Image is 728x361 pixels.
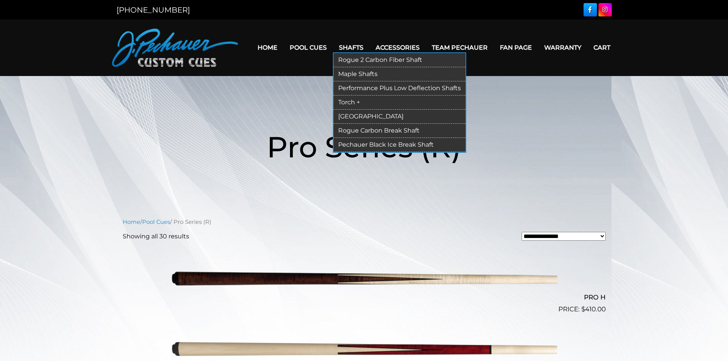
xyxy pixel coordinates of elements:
[267,129,461,165] span: Pro Series (R)
[494,38,538,57] a: Fan Page
[334,81,465,96] a: Performance Plus Low Deflection Shafts
[123,218,606,226] nav: Breadcrumb
[142,219,170,225] a: Pool Cues
[522,232,606,241] select: Shop order
[112,29,238,67] img: Pechauer Custom Cues
[284,38,333,57] a: Pool Cues
[333,38,370,57] a: Shafts
[426,38,494,57] a: Team Pechauer
[370,38,426,57] a: Accessories
[334,124,465,138] a: Rogue Carbon Break Shaft
[334,53,465,67] a: Rogue 2 Carbon Fiber Shaft
[334,67,465,81] a: Maple Shafts
[581,305,585,313] span: $
[538,38,587,57] a: Warranty
[123,290,606,304] h2: PRO H
[581,305,606,313] bdi: 410.00
[587,38,616,57] a: Cart
[334,96,465,110] a: Torch +
[123,219,140,225] a: Home
[334,110,465,124] a: [GEOGRAPHIC_DATA]
[123,232,189,241] p: Showing all 30 results
[117,5,190,15] a: [PHONE_NUMBER]
[334,138,465,152] a: Pechauer Black Ice Break Shaft
[171,247,557,311] img: PRO H
[123,247,606,314] a: PRO H $410.00
[251,38,284,57] a: Home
